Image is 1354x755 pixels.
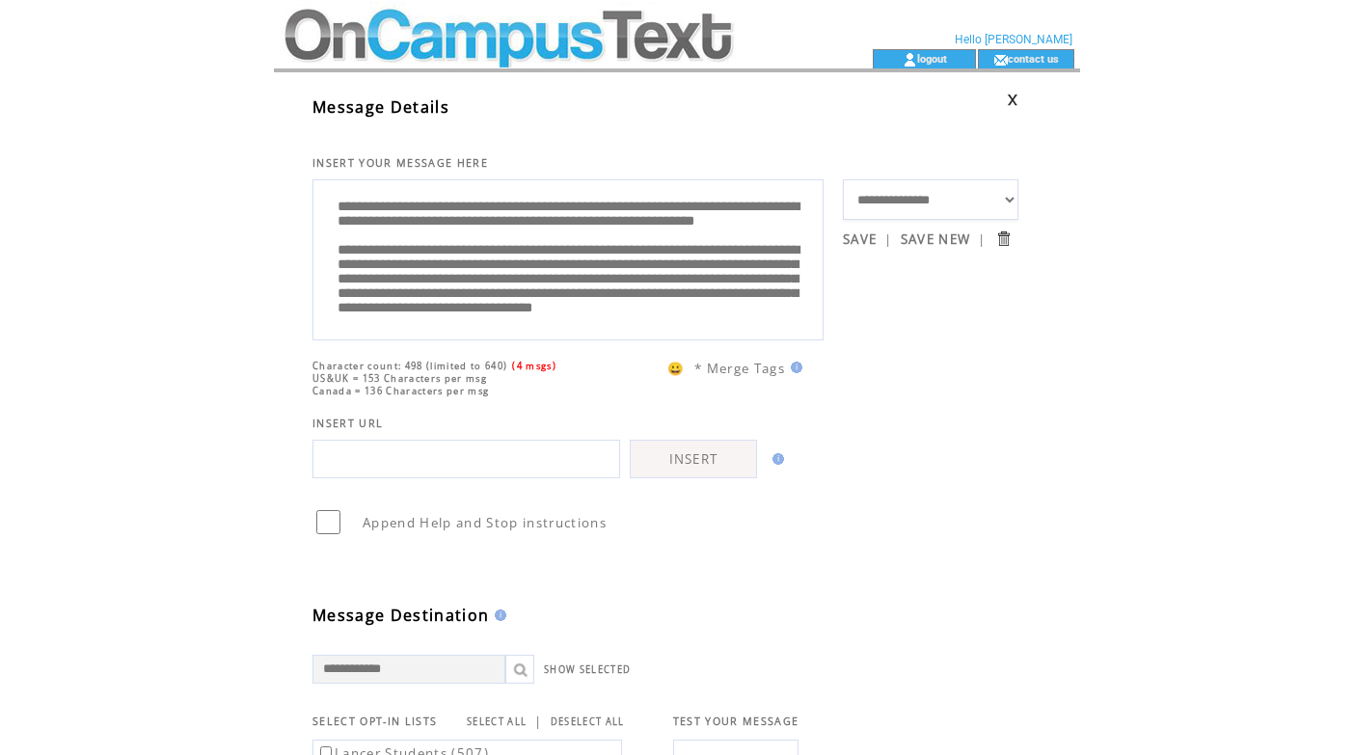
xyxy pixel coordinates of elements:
span: Character count: 498 (limited to 640) [312,360,507,372]
img: help.gif [785,362,802,373]
span: 😀 [667,360,685,377]
span: Message Destination [312,605,489,626]
span: SELECT OPT-IN LISTS [312,715,437,728]
img: contact_us_icon.gif [993,52,1008,67]
img: help.gif [489,609,506,621]
a: SHOW SELECTED [544,663,631,676]
span: Append Help and Stop instructions [363,514,607,531]
span: INSERT URL [312,417,383,430]
span: | [978,230,986,248]
img: help.gif [767,453,784,465]
a: INSERT [630,440,757,478]
span: Hello [PERSON_NAME] [955,33,1072,46]
span: Canada = 136 Characters per msg [312,385,489,397]
span: INSERT YOUR MESSAGE HERE [312,156,488,170]
a: contact us [1008,52,1059,65]
span: * Merge Tags [694,360,785,377]
span: (4 msgs) [512,360,556,372]
span: TEST YOUR MESSAGE [673,715,799,728]
a: SELECT ALL [467,715,527,728]
a: logout [917,52,947,65]
a: DESELECT ALL [551,715,625,728]
span: | [534,713,542,730]
span: Message Details [312,96,449,118]
a: SAVE NEW [901,230,971,248]
span: US&UK = 153 Characters per msg [312,372,487,385]
img: account_icon.gif [903,52,917,67]
span: | [884,230,892,248]
a: SAVE [843,230,877,248]
input: Submit [994,229,1013,248]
